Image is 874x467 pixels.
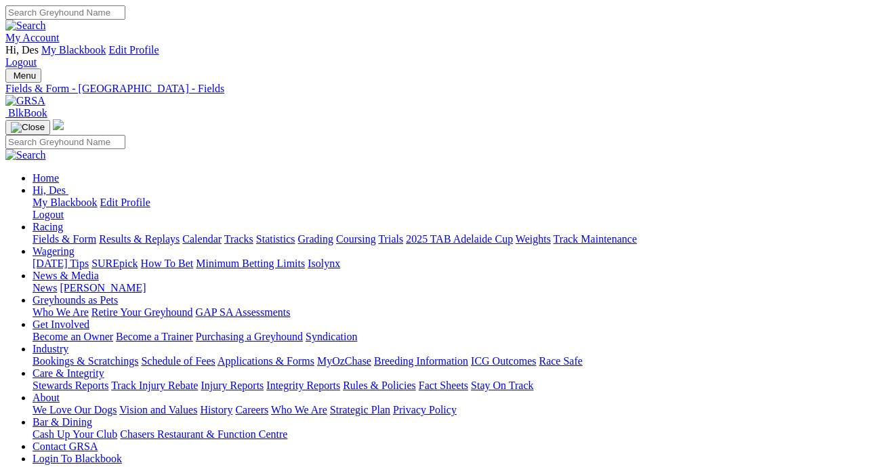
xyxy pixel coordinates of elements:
img: logo-grsa-white.png [53,119,64,130]
a: Schedule of Fees [141,355,215,367]
a: Breeding Information [374,355,468,367]
img: Search [5,20,46,32]
a: Login To Blackbook [33,453,122,464]
a: Edit Profile [100,197,150,208]
a: Stay On Track [471,380,533,391]
a: Calendar [182,233,222,245]
a: Trials [378,233,403,245]
span: BlkBook [8,107,47,119]
div: Hi, Des [33,197,869,221]
img: GRSA [5,95,45,107]
a: BlkBook [5,107,47,119]
a: News [33,282,57,293]
a: Bookings & Scratchings [33,355,138,367]
a: About [33,392,60,403]
a: Privacy Policy [393,404,457,415]
span: Menu [14,70,36,81]
div: Industry [33,355,869,367]
a: My Account [5,32,60,43]
a: Edit Profile [108,44,159,56]
a: Stewards Reports [33,380,108,391]
a: How To Bet [141,258,194,269]
input: Search [5,5,125,20]
a: Isolynx [308,258,340,269]
a: [PERSON_NAME] [60,282,146,293]
a: Results & Replays [99,233,180,245]
a: Tracks [224,233,253,245]
a: Purchasing a Greyhound [196,331,303,342]
a: Statistics [256,233,295,245]
a: Racing [33,221,63,232]
img: Close [11,122,45,133]
button: Toggle navigation [5,68,41,83]
a: 2025 TAB Adelaide Cup [406,233,513,245]
div: Wagering [33,258,869,270]
a: Care & Integrity [33,367,104,379]
div: Racing [33,233,869,245]
a: Hi, Des [33,184,68,196]
a: Rules & Policies [343,380,416,391]
a: Greyhounds as Pets [33,294,118,306]
a: Syndication [306,331,357,342]
a: Logout [5,56,37,68]
button: Toggle navigation [5,120,50,135]
a: Weights [516,233,551,245]
a: Minimum Betting Limits [196,258,305,269]
div: Care & Integrity [33,380,869,392]
a: Bar & Dining [33,416,92,428]
a: Cash Up Your Club [33,428,117,440]
a: Vision and Values [119,404,197,415]
img: Search [5,149,46,161]
a: Strategic Plan [330,404,390,415]
a: GAP SA Assessments [196,306,291,318]
a: Industry [33,343,68,354]
a: Grading [298,233,333,245]
a: Logout [33,209,64,220]
a: Retire Your Greyhound [91,306,193,318]
a: ICG Outcomes [471,355,536,367]
a: [DATE] Tips [33,258,89,269]
a: Get Involved [33,319,89,330]
a: Who We Are [271,404,327,415]
a: History [200,404,232,415]
a: Applications & Forms [217,355,314,367]
input: Search [5,135,125,149]
a: Track Injury Rebate [111,380,198,391]
a: Fields & Form [33,233,96,245]
div: News & Media [33,282,869,294]
a: My Blackbook [41,44,106,56]
a: Careers [235,404,268,415]
a: Fields & Form - [GEOGRAPHIC_DATA] - Fields [5,83,869,95]
a: Become an Owner [33,331,113,342]
div: Bar & Dining [33,428,869,441]
a: Home [33,172,59,184]
a: Integrity Reports [266,380,340,391]
a: Who We Are [33,306,89,318]
div: About [33,404,869,416]
div: Get Involved [33,331,869,343]
div: Greyhounds as Pets [33,306,869,319]
a: Become a Trainer [116,331,193,342]
a: Coursing [336,233,376,245]
a: Race Safe [539,355,582,367]
span: Hi, Des [33,184,66,196]
div: My Account [5,44,869,68]
a: Contact GRSA [33,441,98,452]
a: Injury Reports [201,380,264,391]
a: Wagering [33,245,75,257]
a: We Love Our Dogs [33,404,117,415]
span: Hi, Des [5,44,39,56]
a: Chasers Restaurant & Function Centre [120,428,287,440]
a: MyOzChase [317,355,371,367]
a: Fact Sheets [419,380,468,391]
a: News & Media [33,270,99,281]
a: Track Maintenance [554,233,637,245]
a: My Blackbook [33,197,98,208]
a: SUREpick [91,258,138,269]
